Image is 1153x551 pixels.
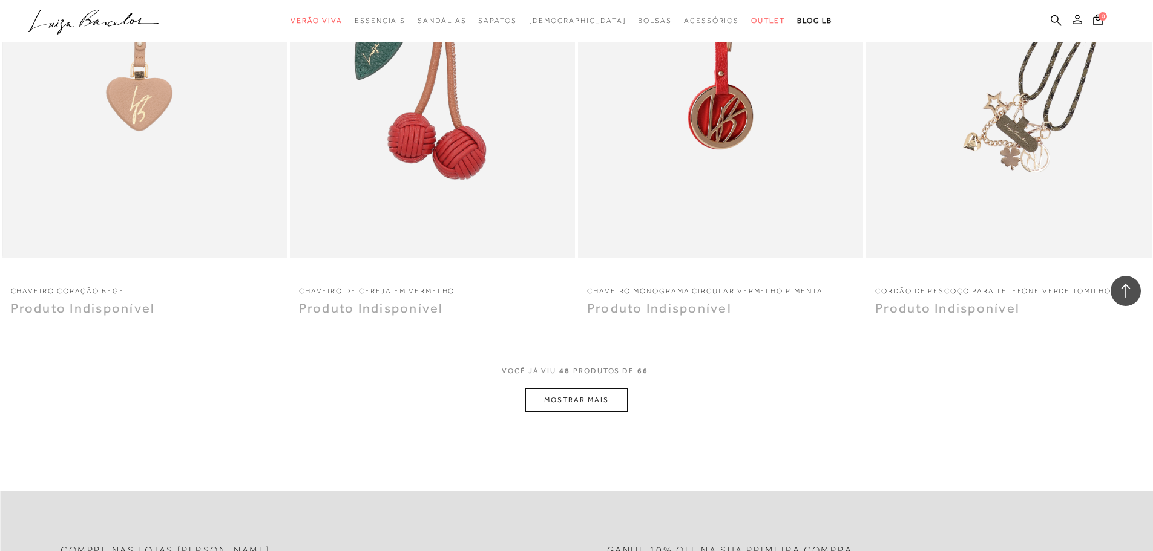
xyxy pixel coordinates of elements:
[578,279,863,296] a: CHAVEIRO MONOGRAMA CIRCULAR VERMELHO PIMENTA
[751,16,785,25] span: Outlet
[797,16,832,25] span: BLOG LB
[418,16,466,25] span: Sandálias
[525,388,627,412] button: MOSTRAR MAIS
[478,10,516,32] a: categoryNavScreenReaderText
[684,10,739,32] a: categoryNavScreenReaderText
[418,10,466,32] a: categoryNavScreenReaderText
[291,16,343,25] span: Verão Viva
[529,10,626,32] a: noSubCategoriesText
[355,10,406,32] a: categoryNavScreenReaderText
[299,301,444,316] span: Produto Indisponível
[529,16,626,25] span: [DEMOGRAPHIC_DATA]
[751,10,785,32] a: categoryNavScreenReaderText
[638,10,672,32] a: categoryNavScreenReaderText
[866,279,1151,296] a: CORDÃO DE PESCOÇO PARA TELEFONE VERDE TOMILHO
[2,279,287,296] a: CHAVEIRO CORAÇÃO BEGE
[638,16,672,25] span: Bolsas
[355,16,406,25] span: Essenciais
[559,366,570,388] span: 48
[875,301,1020,316] span: Produto Indisponível
[11,301,156,316] span: Produto Indisponível
[637,366,648,388] span: 66
[573,366,634,376] span: PRODUTOS DE
[502,366,556,376] span: VOCê JÁ VIU
[291,10,343,32] a: categoryNavScreenReaderText
[797,10,832,32] a: BLOG LB
[478,16,516,25] span: Sapatos
[1099,12,1107,21] span: 0
[290,279,575,296] a: CHAVEIRO DE CEREJA EM VERMELHO
[587,301,732,316] span: Produto Indisponível
[1089,13,1106,30] button: 0
[684,16,739,25] span: Acessórios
